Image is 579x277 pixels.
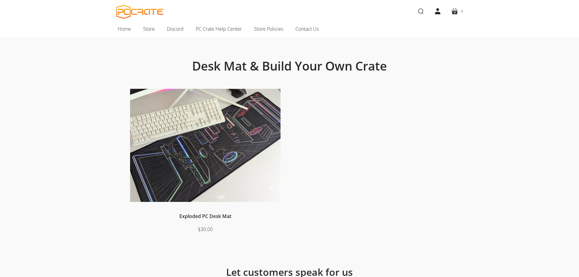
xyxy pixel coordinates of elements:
[137,23,161,35] a: Store
[248,23,289,35] a: Store Policies
[112,23,137,35] a: Home
[107,23,472,38] nav: Main navigation
[161,23,190,35] a: Discord
[190,23,248,35] a: PC Crate Help Center
[289,23,325,35] a: Contact Us
[118,25,131,33] span: Home
[116,5,164,19] a: PC CRATE
[143,25,155,33] span: Store
[461,8,463,14] span: 0
[130,89,281,202] img: Desk mat on desk with keyboard, monitor, and mouse.
[144,58,436,74] h1: Desk Mat & Build Your Own Crate
[167,25,184,33] span: Discord
[295,25,319,33] span: Contact Us
[179,213,231,220] a: Exploded PC Desk Mat
[446,3,468,20] a: 0
[254,25,283,33] span: Store Policies
[196,25,242,33] span: PC Crate Help Center
[198,226,213,233] span: $30.00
